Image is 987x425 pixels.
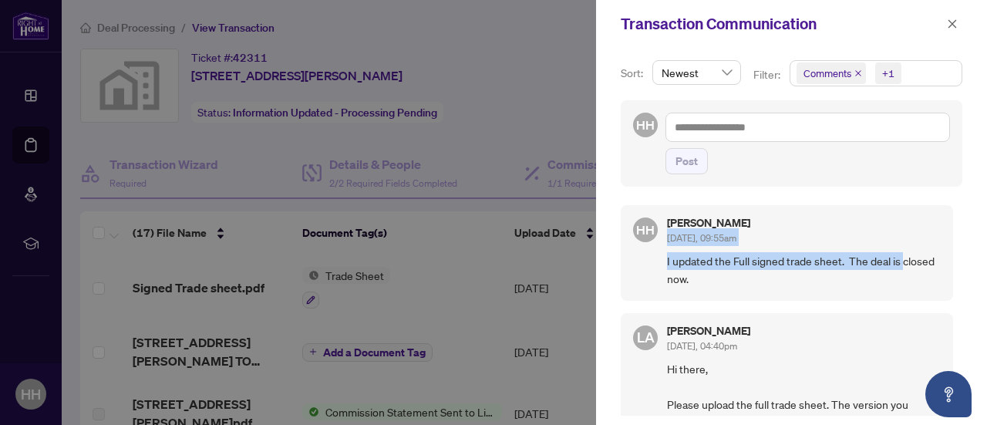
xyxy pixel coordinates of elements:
[637,326,655,348] span: LA
[667,232,736,244] span: [DATE], 09:55am
[667,325,750,336] h5: [PERSON_NAME]
[753,66,783,83] p: Filter:
[621,12,942,35] div: Transaction Communication
[636,116,654,135] span: HH
[882,66,894,81] div: +1
[797,62,866,84] span: Comments
[803,66,851,81] span: Comments
[636,220,654,239] span: HH
[667,340,737,352] span: [DATE], 04:40pm
[667,252,941,288] span: I updated the Full signed trade sheet. The deal is closed now.
[925,371,972,417] button: Open asap
[854,69,862,77] span: close
[662,61,732,84] span: Newest
[665,148,708,174] button: Post
[621,65,646,82] p: Sort:
[667,218,750,228] h5: [PERSON_NAME]
[947,19,958,29] span: close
